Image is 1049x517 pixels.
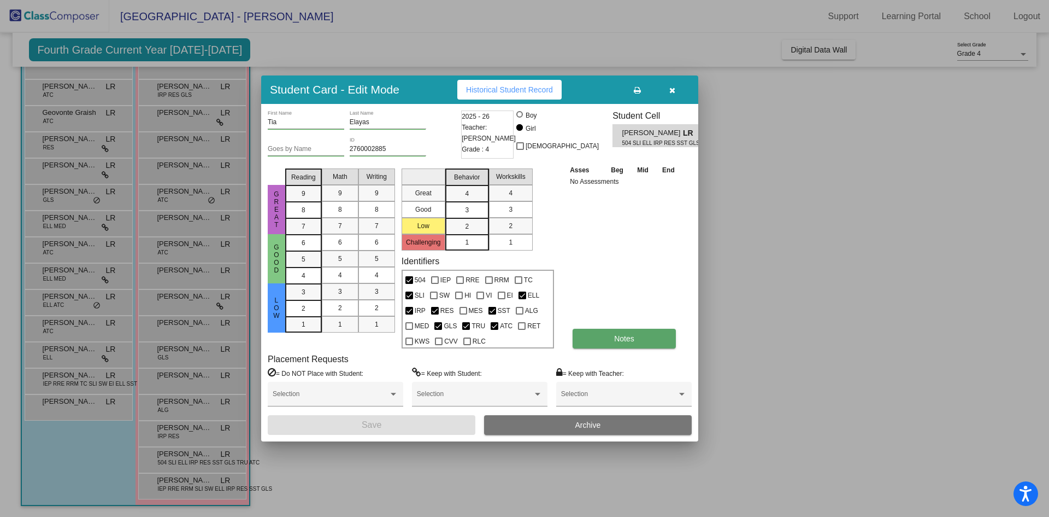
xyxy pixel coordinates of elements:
[526,140,599,153] span: [DEMOGRAPHIC_DATA]
[367,172,387,182] span: Writing
[302,320,305,329] span: 1
[575,421,601,429] span: Archive
[415,304,426,317] span: IRP
[338,254,342,264] span: 5
[268,368,363,379] label: = Do NOT Place with Student:
[272,243,281,274] span: Good
[415,320,429,333] span: MED
[507,289,513,302] span: EI
[440,274,451,287] span: IEP
[338,221,342,231] span: 7
[462,111,490,122] span: 2025 - 26
[484,415,692,435] button: Archive
[444,320,457,333] span: GLS
[302,189,305,199] span: 9
[268,354,349,364] label: Placement Requests
[498,304,510,317] span: SST
[655,164,681,176] th: End
[302,271,305,281] span: 4
[375,254,379,264] span: 5
[465,237,469,247] span: 1
[466,85,553,94] span: Historical Student Record
[375,237,379,247] span: 6
[350,146,426,153] input: Enter ID
[302,304,305,313] span: 2
[525,304,538,317] span: ALG
[465,222,469,231] span: 2
[362,420,381,429] span: Save
[465,274,479,287] span: RRE
[440,304,454,317] span: RES
[509,221,512,231] span: 2
[375,270,379,280] span: 4
[402,256,439,266] label: Identifiers
[486,289,492,302] span: VI
[375,221,379,231] span: 7
[464,289,471,302] span: HI
[272,297,281,320] span: Low
[496,172,526,182] span: Workskills
[622,139,694,147] span: 504 SLI ELL IRP RES SST GLS TRU ATC
[614,334,634,343] span: Notes
[527,320,540,333] span: RET
[302,222,305,231] span: 7
[509,188,512,198] span: 4
[268,146,344,153] input: goes by name
[567,164,604,176] th: Asses
[528,289,539,302] span: ELL
[509,205,512,214] span: 3
[494,274,509,287] span: RRM
[375,320,379,329] span: 1
[444,335,458,348] span: CVV
[302,287,305,297] span: 3
[302,254,305,264] span: 5
[338,205,342,214] span: 8
[338,320,342,329] span: 1
[415,335,429,348] span: KWS
[683,127,698,139] span: LR
[573,329,676,348] button: Notes
[270,83,399,96] h3: Student Card - Edit Mode
[333,172,347,182] span: Math
[412,368,482,379] label: = Keep with Student:
[612,111,708,121] h3: Student Cell
[338,188,342,198] span: 9
[375,287,379,297] span: 3
[462,122,516,144] span: Teacher: [PERSON_NAME]
[268,415,475,435] button: Save
[454,172,480,182] span: Behavior
[473,335,486,348] span: RLC
[375,205,379,214] span: 8
[291,172,316,182] span: Reading
[457,80,562,100] button: Historical Student Record
[524,274,533,287] span: TC
[462,144,489,155] span: Grade : 4
[630,164,655,176] th: Mid
[472,320,485,333] span: TRU
[622,127,683,139] span: [PERSON_NAME]
[439,289,450,302] span: SW
[302,238,305,248] span: 6
[338,237,342,247] span: 6
[375,303,379,313] span: 2
[302,205,305,215] span: 8
[567,176,682,187] td: No Assessments
[509,237,512,247] span: 1
[469,304,483,317] span: MES
[375,188,379,198] span: 9
[338,303,342,313] span: 2
[338,270,342,280] span: 4
[604,164,630,176] th: Beg
[525,124,536,133] div: Girl
[338,287,342,297] span: 3
[272,190,281,229] span: Great
[525,111,537,120] div: Boy
[465,189,469,199] span: 4
[415,289,425,302] span: SLI
[500,320,512,333] span: ATC
[415,274,426,287] span: 504
[465,205,469,215] span: 3
[556,368,624,379] label: = Keep with Teacher:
